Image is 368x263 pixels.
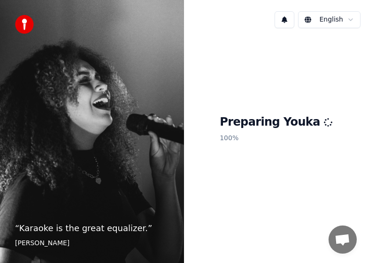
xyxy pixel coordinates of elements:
p: “ Karaoke is the great equalizer. ” [15,222,169,235]
h1: Preparing Youka [220,115,332,130]
footer: [PERSON_NAME] [15,239,169,248]
img: youka [15,15,34,34]
a: Öppna chatt [329,225,357,254]
p: 100 % [220,130,332,147]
